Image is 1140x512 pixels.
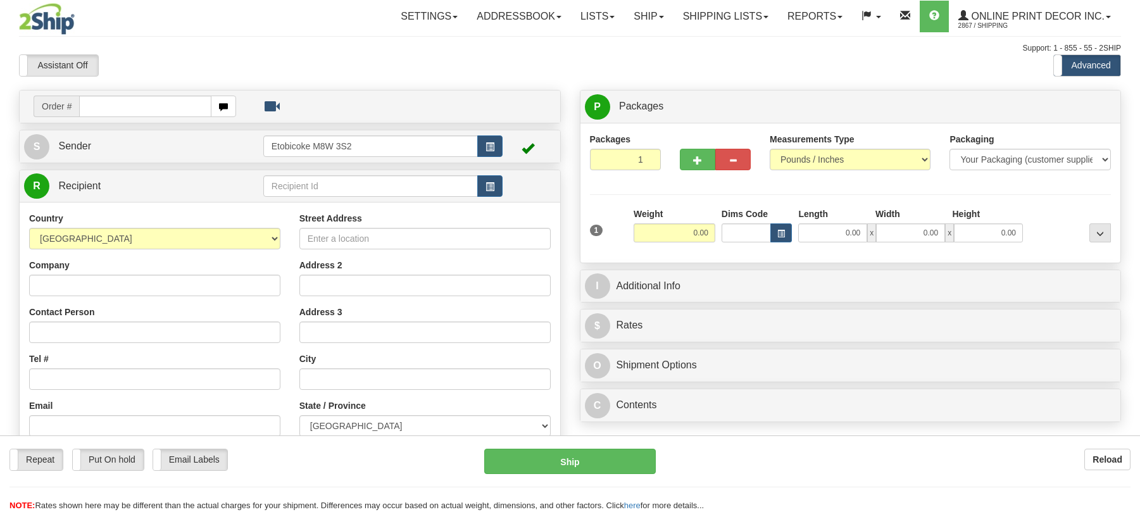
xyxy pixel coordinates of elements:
b: Reload [1093,454,1122,465]
button: Ship [484,449,655,474]
a: Reports [778,1,852,32]
span: x [945,223,954,242]
span: S [24,134,49,159]
a: Online Print Decor Inc. 2867 / Shipping [949,1,1120,32]
label: Email Labels [153,449,227,470]
div: Support: 1 - 855 - 55 - 2SHIP [19,43,1121,54]
a: OShipment Options [585,353,1117,378]
span: 2867 / Shipping [958,20,1053,32]
label: Measurements Type [770,133,855,146]
span: 1 [590,225,603,236]
a: P Packages [585,94,1117,120]
label: Packages [590,133,631,146]
label: Assistant Off [20,55,98,76]
input: Recipient Id [263,175,478,197]
span: Sender [58,140,91,151]
label: State / Province [299,399,366,412]
label: Address 2 [299,259,342,272]
a: here [624,501,641,510]
label: Width [875,208,900,220]
label: Address 3 [299,306,342,318]
label: Contact Person [29,306,94,318]
label: Tel # [29,353,49,365]
a: Shipping lists [673,1,778,32]
label: Weight [634,208,663,220]
span: x [867,223,876,242]
label: City [299,353,316,365]
label: Put On hold [73,449,143,470]
label: Repeat [10,449,63,470]
a: IAdditional Info [585,273,1117,299]
span: Packages [619,101,663,111]
span: R [24,173,49,199]
a: Ship [624,1,673,32]
span: Online Print Decor Inc. [968,11,1105,22]
a: Addressbook [467,1,571,32]
a: R Recipient [24,173,237,199]
span: $ [585,313,610,339]
input: Enter a location [299,228,551,249]
label: Length [798,208,828,220]
label: Company [29,259,70,272]
label: Dims Code [722,208,768,220]
label: Height [953,208,980,220]
label: Advanced [1054,55,1120,76]
span: P [585,94,610,120]
iframe: chat widget [1111,191,1139,320]
span: C [585,393,610,418]
span: Order # [34,96,79,117]
a: S Sender [24,134,263,159]
span: NOTE: [9,501,35,510]
a: Settings [391,1,467,32]
label: Packaging [949,133,994,146]
a: $Rates [585,313,1117,339]
div: ... [1089,223,1111,242]
span: Recipient [58,180,101,191]
span: I [585,273,610,299]
span: O [585,353,610,378]
input: Sender Id [263,135,478,157]
label: Street Address [299,212,362,225]
label: Email [29,399,53,412]
a: CContents [585,392,1117,418]
a: Lists [571,1,624,32]
img: logo2867.jpg [19,3,75,35]
label: Country [29,212,63,225]
button: Reload [1084,449,1131,470]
